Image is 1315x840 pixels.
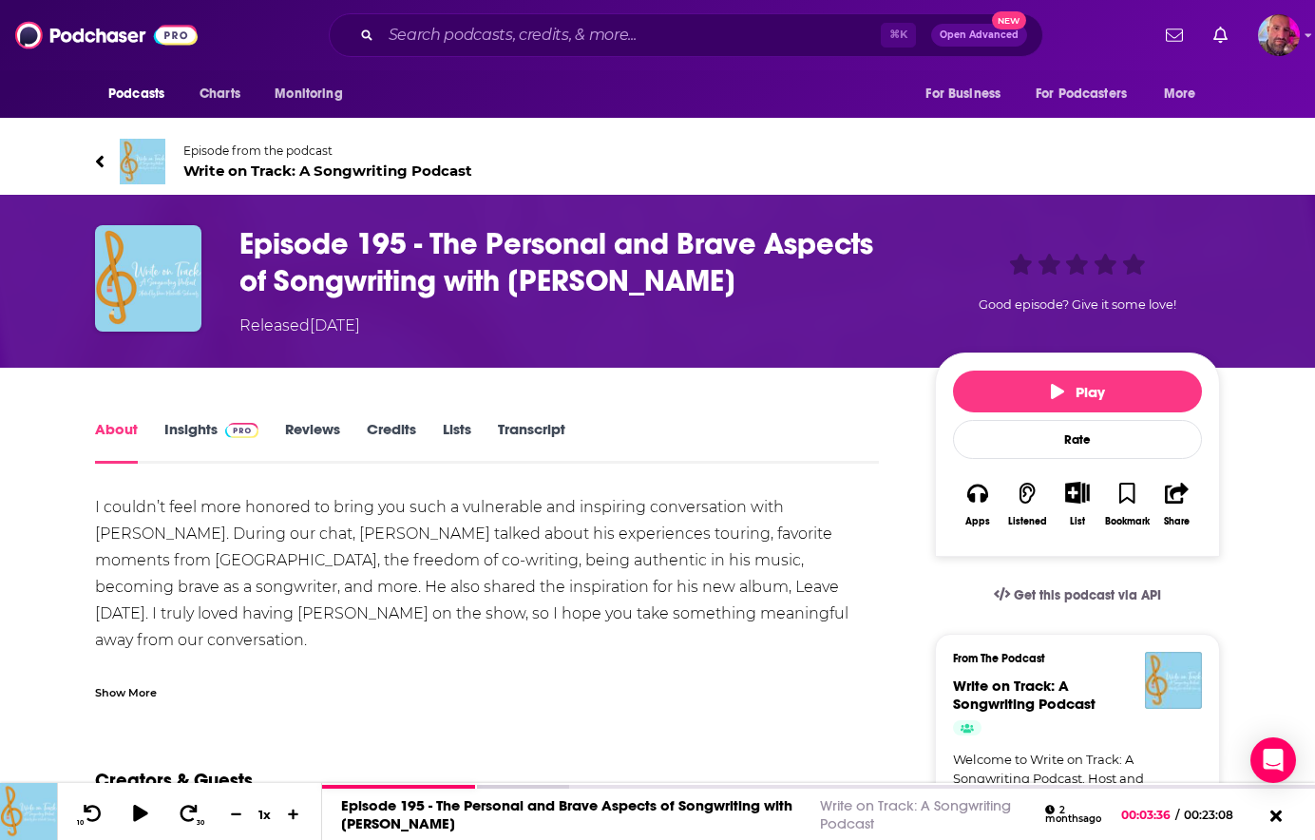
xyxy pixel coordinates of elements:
[1002,469,1052,539] button: Listened
[1164,516,1190,527] div: Share
[992,11,1026,29] span: New
[953,371,1202,412] button: Play
[381,20,881,50] input: Search podcasts, credits, & more...
[979,572,1176,619] a: Get this podcast via API
[1105,516,1150,527] div: Bookmark
[261,76,367,112] button: open menu
[1070,515,1085,527] div: List
[183,162,472,180] span: Write on Track: A Songwriting Podcast
[953,751,1202,825] a: Welcome to Write on Track: A Songwriting Podcast. Host and songwriter [PERSON_NAME] invites you o...
[329,13,1043,57] div: Search podcasts, credits, & more...
[1051,383,1105,401] span: Play
[925,81,1001,107] span: For Business
[73,803,109,827] button: 10
[275,81,342,107] span: Monitoring
[108,81,164,107] span: Podcasts
[979,297,1176,312] span: Good episode? Give it some love!
[249,807,281,822] div: 1 x
[95,76,189,112] button: open menu
[239,225,905,299] h1: Episode 195 - The Personal and Brave Aspects of Songwriting with Rob Wheeler
[953,652,1187,665] h3: From The Podcast
[200,81,240,107] span: Charts
[498,420,565,464] a: Transcript
[1258,14,1300,56] span: Logged in as Superquattrone
[1058,482,1096,503] button: Show More Button
[1036,81,1127,107] span: For Podcasters
[1151,76,1220,112] button: open menu
[1179,808,1252,822] span: 00:23:08
[912,76,1024,112] button: open menu
[95,225,201,332] img: Episode 195 - The Personal and Brave Aspects of Songwriting with Rob Wheeler
[1045,805,1110,825] div: 2 months ago
[1258,14,1300,56] button: Show profile menu
[1102,469,1152,539] button: Bookmark
[953,420,1202,459] div: Rate
[164,420,258,464] a: InsightsPodchaser Pro
[197,819,204,827] span: 30
[1008,516,1047,527] div: Listened
[1014,587,1161,603] span: Get this podcast via API
[120,139,165,184] img: Write on Track: A Songwriting Podcast
[95,139,1220,184] a: Write on Track: A Songwriting PodcastEpisode from the podcastWrite on Track: A Songwriting Podcast
[225,423,258,438] img: Podchaser Pro
[172,803,208,827] button: 30
[931,24,1027,47] button: Open AdvancedNew
[820,796,1011,832] a: Write on Track: A Songwriting Podcast
[285,420,340,464] a: Reviews
[1121,808,1175,822] span: 00:03:36
[953,469,1002,539] button: Apps
[183,143,472,158] span: Episode from the podcast
[1250,737,1296,783] div: Open Intercom Messenger
[1153,469,1202,539] button: Share
[77,819,84,827] span: 10
[187,76,252,112] a: Charts
[1023,76,1154,112] button: open menu
[95,494,879,840] div: I couldn’t feel more honored to bring you such a vulnerable and inspiring conversation with [PERS...
[443,420,471,464] a: Lists
[1164,81,1196,107] span: More
[881,23,916,48] span: ⌘ K
[953,677,1096,713] a: Write on Track: A Songwriting Podcast
[367,420,416,464] a: Credits
[1053,469,1102,539] div: Show More ButtonList
[15,17,198,53] img: Podchaser - Follow, Share and Rate Podcasts
[1206,19,1235,51] a: Show notifications dropdown
[965,516,990,527] div: Apps
[95,420,138,464] a: About
[1158,19,1191,51] a: Show notifications dropdown
[1258,14,1300,56] img: User Profile
[1145,652,1202,709] img: Write on Track: A Songwriting Podcast
[940,30,1019,40] span: Open Advanced
[341,796,792,832] a: Episode 195 - The Personal and Brave Aspects of Songwriting with [PERSON_NAME]
[239,315,360,337] div: Released [DATE]
[95,769,253,792] h2: Creators & Guests
[1175,808,1179,822] span: /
